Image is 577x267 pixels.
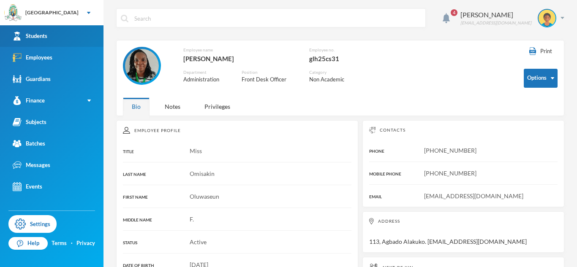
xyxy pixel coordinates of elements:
[190,193,219,200] span: Oluwaseun
[242,69,296,76] div: Position
[242,76,296,84] div: Front Desk Officer
[309,53,376,64] div: glh25cs31
[183,47,296,53] div: Employee name
[13,161,50,170] div: Messages
[309,47,376,53] div: Employee no.
[25,9,79,16] div: [GEOGRAPHIC_DATA]
[183,69,229,76] div: Department
[362,211,564,253] div: 113, Agbado Alakuko. [EMAIL_ADDRESS][DOMAIN_NAME]
[460,10,531,20] div: [PERSON_NAME]
[369,127,558,133] div: Contacts
[190,170,215,177] span: Omisakin
[8,237,48,250] a: Help
[424,192,523,200] span: [EMAIL_ADDRESS][DOMAIN_NAME]
[71,239,73,248] div: ·
[309,76,354,84] div: Non Academic
[123,97,150,116] div: Bio
[183,53,296,64] div: [PERSON_NAME]
[196,97,239,116] div: Privileges
[13,32,47,40] div: Students
[76,239,95,248] a: Privacy
[52,239,67,248] a: Terms
[524,69,558,88] button: Options
[121,15,128,22] img: search
[183,76,229,84] div: Administration
[309,69,354,76] div: Category
[460,20,531,26] div: [EMAIL_ADDRESS][DOMAIN_NAME]
[13,53,52,62] div: Employees
[539,10,555,27] img: STUDENT
[5,5,22,22] img: logo
[133,9,421,28] input: Search
[190,147,202,154] span: Miss
[424,147,476,154] span: [PHONE_NUMBER]
[13,182,42,191] div: Events
[13,96,45,105] div: Finance
[123,127,351,134] div: Employee Profile
[190,216,194,223] span: F.
[156,97,189,116] div: Notes
[424,170,476,177] span: [PHONE_NUMBER]
[190,238,207,245] span: Active
[8,215,57,233] a: Settings
[13,118,46,127] div: Subjects
[125,49,159,83] img: EMPLOYEE
[524,47,558,56] button: Print
[13,139,45,148] div: Batches
[369,218,558,224] div: Address
[13,75,51,84] div: Guardians
[451,9,457,16] span: 4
